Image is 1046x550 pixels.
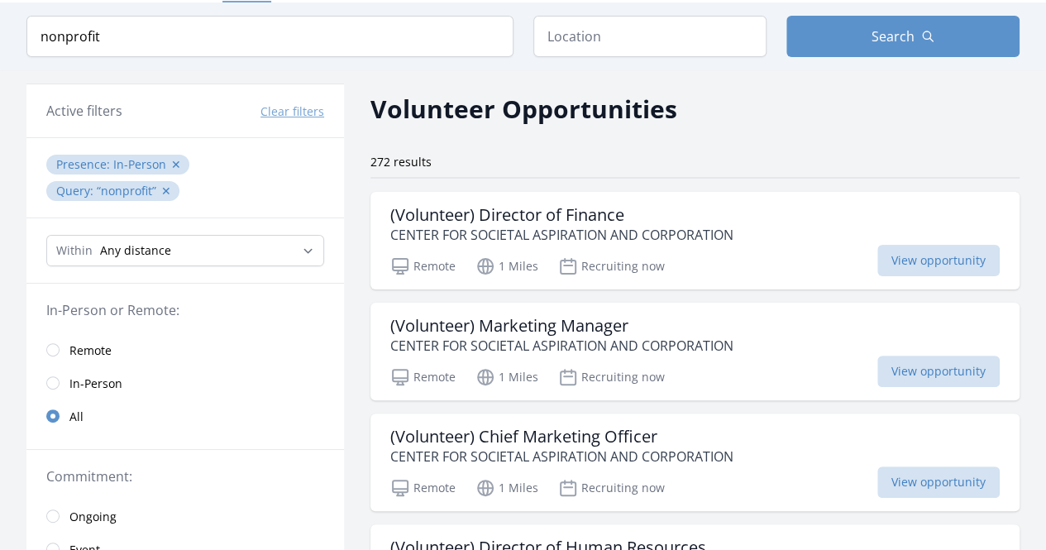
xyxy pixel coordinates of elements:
[113,156,166,172] span: In-Person
[786,16,1020,57] button: Search
[69,342,112,359] span: Remote
[46,466,324,486] legend: Commitment:
[558,367,665,387] p: Recruiting now
[872,26,915,46] span: Search
[26,500,344,533] a: Ongoing
[877,245,1000,276] span: View opportunity
[390,367,456,387] p: Remote
[370,303,1020,400] a: (Volunteer) Marketing Manager CENTER FOR SOCIETAL ASPIRATION AND CORPORATION Remote 1 Miles Recru...
[26,366,344,399] a: In-Person
[97,183,156,198] q: nonprofit
[390,205,733,225] h3: (Volunteer) Director of Finance
[171,156,181,173] button: ✕
[877,356,1000,387] span: View opportunity
[69,375,122,392] span: In-Person
[370,154,432,170] span: 272 results
[370,414,1020,511] a: (Volunteer) Chief Marketing Officer CENTER FOR SOCIETAL ASPIRATION AND CORPORATION Remote 1 Miles...
[390,225,733,245] p: CENTER FOR SOCIETAL ASPIRATION AND CORPORATION
[260,103,324,120] button: Clear filters
[26,399,344,433] a: All
[390,336,733,356] p: CENTER FOR SOCIETAL ASPIRATION AND CORPORATION
[69,509,117,525] span: Ongoing
[533,16,767,57] input: Location
[475,256,538,276] p: 1 Miles
[390,427,733,447] h3: (Volunteer) Chief Marketing Officer
[475,367,538,387] p: 1 Miles
[370,90,677,127] h2: Volunteer Opportunities
[26,333,344,366] a: Remote
[69,409,84,425] span: All
[475,478,538,498] p: 1 Miles
[46,101,122,121] h3: Active filters
[26,16,513,57] input: Keyword
[390,478,456,498] p: Remote
[56,183,97,198] span: Query :
[390,256,456,276] p: Remote
[558,256,665,276] p: Recruiting now
[558,478,665,498] p: Recruiting now
[877,466,1000,498] span: View opportunity
[46,235,324,266] select: Search Radius
[161,183,171,199] button: ✕
[370,192,1020,289] a: (Volunteer) Director of Finance CENTER FOR SOCIETAL ASPIRATION AND CORPORATION Remote 1 Miles Rec...
[390,316,733,336] h3: (Volunteer) Marketing Manager
[46,300,324,320] legend: In-Person or Remote:
[390,447,733,466] p: CENTER FOR SOCIETAL ASPIRATION AND CORPORATION
[56,156,113,172] span: Presence :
